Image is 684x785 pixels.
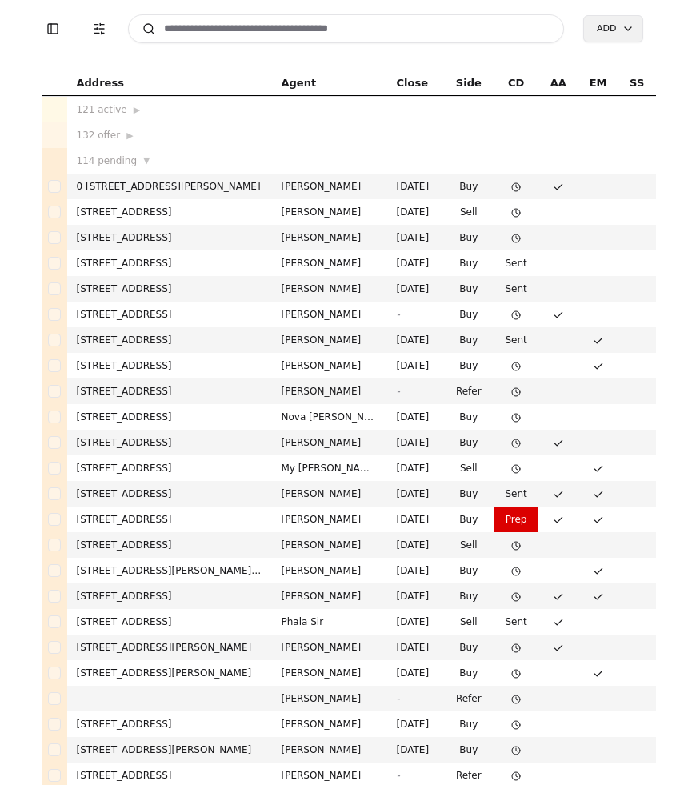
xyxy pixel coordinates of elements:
[67,558,272,583] td: [STREET_ADDRESS][PERSON_NAME][PERSON_NAME]
[387,558,444,583] td: [DATE]
[387,737,444,763] td: [DATE]
[272,404,387,430] td: Nova [PERSON_NAME]
[272,558,387,583] td: [PERSON_NAME]
[272,737,387,763] td: [PERSON_NAME]
[67,353,272,378] td: [STREET_ADDRESS]
[272,635,387,660] td: [PERSON_NAME]
[143,154,150,168] span: ▼
[134,103,140,118] span: ▶
[444,378,494,404] td: Refer
[387,430,444,455] td: [DATE]
[67,481,272,507] td: [STREET_ADDRESS]
[387,225,444,250] td: [DATE]
[387,404,444,430] td: [DATE]
[67,660,272,686] td: [STREET_ADDRESS][PERSON_NAME]
[583,15,642,42] button: Add
[444,199,494,225] td: Sell
[444,276,494,302] td: Buy
[67,302,272,327] td: [STREET_ADDRESS]
[387,199,444,225] td: [DATE]
[67,276,272,302] td: [STREET_ADDRESS]
[272,276,387,302] td: [PERSON_NAME]
[630,74,644,92] span: SS
[67,635,272,660] td: [STREET_ADDRESS][PERSON_NAME]
[67,686,272,711] td: -
[444,711,494,737] td: Buy
[397,693,400,704] span: -
[67,609,272,635] td: [STREET_ADDRESS]
[67,250,272,276] td: [STREET_ADDRESS]
[387,711,444,737] td: [DATE]
[444,455,494,481] td: Sell
[444,635,494,660] td: Buy
[387,635,444,660] td: [DATE]
[444,583,494,609] td: Buy
[505,258,526,269] span: Sent
[387,276,444,302] td: [DATE]
[444,686,494,711] td: Refer
[272,583,387,609] td: [PERSON_NAME]
[67,174,272,199] td: 0 [STREET_ADDRESS][PERSON_NAME]
[272,302,387,327] td: [PERSON_NAME]
[397,309,400,320] span: -
[387,481,444,507] td: [DATE]
[67,378,272,404] td: [STREET_ADDRESS]
[444,302,494,327] td: Buy
[444,327,494,353] td: Buy
[387,250,444,276] td: [DATE]
[590,74,607,92] span: EM
[444,532,494,558] td: Sell
[444,660,494,686] td: Buy
[505,283,526,294] span: Sent
[505,616,526,627] span: Sent
[506,514,527,525] span: Prep
[444,225,494,250] td: Buy
[387,609,444,635] td: [DATE]
[67,430,272,455] td: [STREET_ADDRESS]
[272,609,387,635] td: Phala Sir
[397,386,400,397] span: -
[272,532,387,558] td: [PERSON_NAME]
[444,737,494,763] td: Buy
[444,507,494,532] td: Buy
[77,127,262,143] div: 132 offer
[444,609,494,635] td: Sell
[272,430,387,455] td: [PERSON_NAME]
[387,174,444,199] td: [DATE]
[550,74,566,92] span: AA
[387,660,444,686] td: [DATE]
[272,507,387,532] td: [PERSON_NAME]
[272,711,387,737] td: [PERSON_NAME]
[67,507,272,532] td: [STREET_ADDRESS]
[272,481,387,507] td: [PERSON_NAME]
[456,74,482,92] span: Side
[67,455,272,481] td: [STREET_ADDRESS]
[67,583,272,609] td: [STREET_ADDRESS]
[272,353,387,378] td: [PERSON_NAME]
[67,404,272,430] td: [STREET_ADDRESS]
[444,250,494,276] td: Buy
[397,74,428,92] span: Close
[387,507,444,532] td: [DATE]
[272,174,387,199] td: [PERSON_NAME]
[505,334,526,346] span: Sent
[272,378,387,404] td: [PERSON_NAME]
[444,353,494,378] td: Buy
[67,711,272,737] td: [STREET_ADDRESS]
[444,430,494,455] td: Buy
[272,327,387,353] td: [PERSON_NAME]
[126,129,133,143] span: ▶
[505,488,526,499] span: Sent
[77,102,262,118] div: 121 active
[272,455,387,481] td: My [PERSON_NAME]
[444,174,494,199] td: Buy
[387,353,444,378] td: [DATE]
[67,199,272,225] td: [STREET_ADDRESS]
[272,660,387,686] td: [PERSON_NAME]
[77,153,138,169] span: 114 pending
[387,532,444,558] td: [DATE]
[272,199,387,225] td: [PERSON_NAME]
[67,327,272,353] td: [STREET_ADDRESS]
[67,532,272,558] td: [STREET_ADDRESS]
[387,583,444,609] td: [DATE]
